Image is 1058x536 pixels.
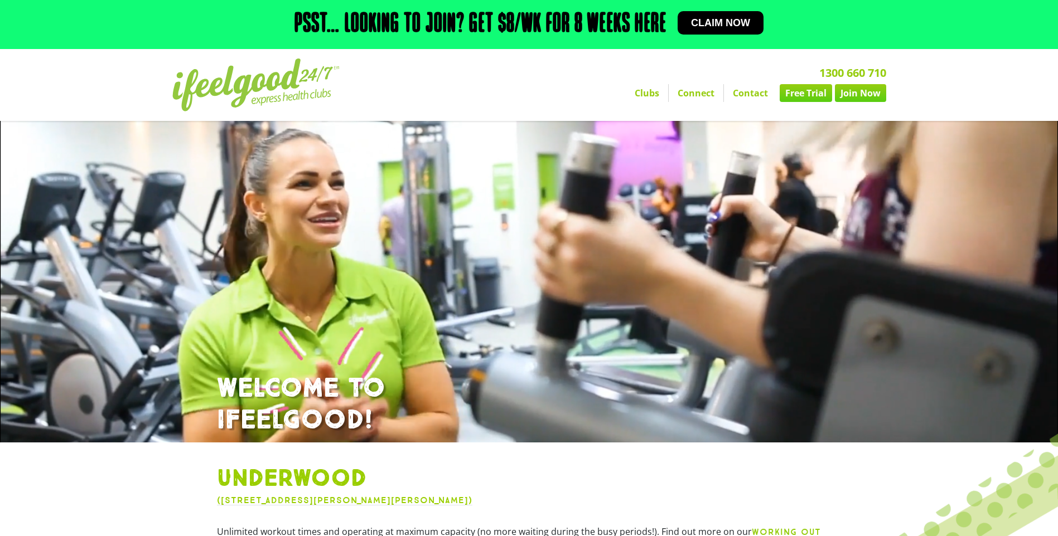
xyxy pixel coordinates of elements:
h2: Psst… Looking to join? Get $8/wk for 8 weeks here [294,11,666,38]
nav: Menu [426,84,886,102]
a: Contact [724,84,777,102]
a: Free Trial [780,84,832,102]
a: Connect [669,84,723,102]
a: Clubs [626,84,668,102]
a: ([STREET_ADDRESS][PERSON_NAME][PERSON_NAME]) [217,495,472,505]
h1: Underwood [217,465,842,494]
h1: WELCOME TO IFEELGOOD! [217,373,842,437]
a: Join Now [835,84,886,102]
a: Claim now [678,11,764,35]
a: 1300 660 710 [819,65,886,80]
span: Claim now [691,18,750,28]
